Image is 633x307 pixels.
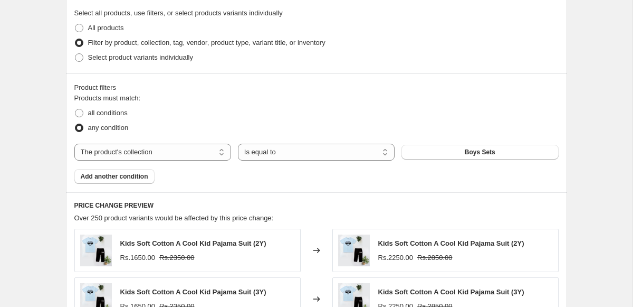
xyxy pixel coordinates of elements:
div: Rs.1650.00 [120,253,156,263]
span: Kids Soft Cotton A Cool Kid Pajama Suit (2Y) [120,239,266,247]
span: All products [88,24,124,32]
span: Over 250 product variants would be affected by this price change: [74,214,274,222]
div: Rs.2250.00 [378,253,414,263]
span: Boys Sets [465,148,495,156]
span: Add another condition [81,172,148,181]
span: Products must match: [74,94,141,102]
span: Select product variants individually [88,53,193,61]
strike: Rs.2850.00 [417,253,453,263]
button: Add another condition [74,169,155,184]
span: Kids Soft Cotton A Cool Kid Pajama Suit (3Y) [378,288,524,296]
span: Kids Soft Cotton A Cool Kid Pajama Suit (3Y) [120,288,266,296]
div: Product filters [74,82,559,93]
button: Boys Sets [401,145,558,160]
img: 50629054-ff99-4465-85b6-2b342b6b4605_80x.jpg [338,235,370,266]
h6: PRICE CHANGE PREVIEW [74,201,559,210]
span: Filter by product, collection, tag, vendor, product type, variant title, or inventory [88,39,325,46]
strike: Rs.2350.00 [159,253,195,263]
span: Kids Soft Cotton A Cool Kid Pajama Suit (2Y) [378,239,524,247]
span: Select all products, use filters, or select products variants individually [74,9,283,17]
img: 50629054-ff99-4465-85b6-2b342b6b4605_80x.jpg [80,235,112,266]
span: any condition [88,124,129,132]
span: all conditions [88,109,128,117]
